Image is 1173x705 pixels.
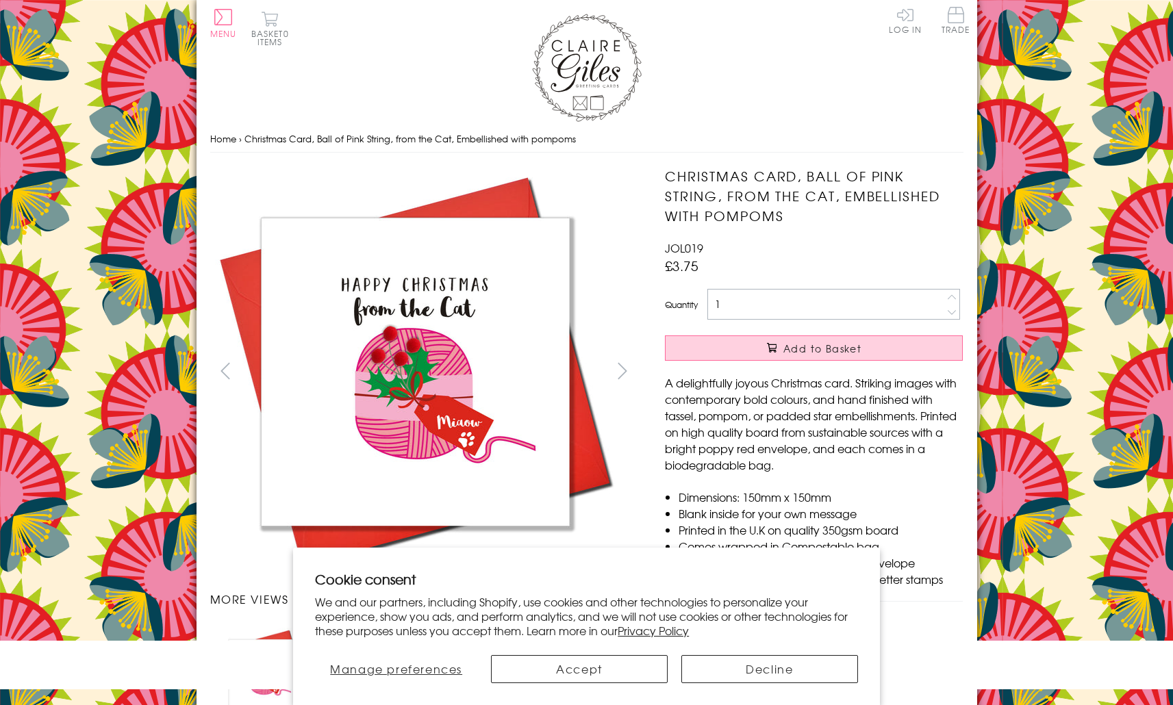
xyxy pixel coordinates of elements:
span: JOL019 [665,240,703,256]
img: Claire Giles Greetings Cards [532,14,642,122]
label: Quantity [665,298,698,311]
img: Christmas Card, Ball of Pink String, from the Cat, Embellished with pompoms [210,166,620,577]
p: A delightfully joyous Christmas card. Striking images with contemporary bold colours, and hand fi... [665,374,963,473]
li: Blank inside for your own message [679,505,963,522]
span: £3.75 [665,256,698,275]
button: prev [210,355,241,386]
span: 0 items [257,27,289,48]
li: Comes wrapped in Compostable bag [679,538,963,554]
button: Basket0 items [251,11,289,46]
a: Trade [942,7,970,36]
span: › [239,132,242,145]
button: Menu [210,9,237,38]
h3: More views [210,591,638,607]
button: Manage preferences [315,655,477,683]
span: Christmas Card, Ball of Pink String, from the Cat, Embellished with pompoms [244,132,576,145]
nav: breadcrumbs [210,125,963,153]
h2: Cookie consent [315,569,858,589]
a: Privacy Policy [618,622,689,639]
button: Add to Basket [665,335,963,361]
span: Trade [942,7,970,34]
span: Menu [210,27,237,40]
a: Log In [889,7,922,34]
img: Christmas Card, Ball of Pink String, from the Cat, Embellished with pompoms [638,166,1048,577]
span: Add to Basket [783,342,861,355]
button: next [607,355,638,386]
p: We and our partners, including Shopify, use cookies and other technologies to personalize your ex... [315,595,858,637]
a: Home [210,132,236,145]
li: Printed in the U.K on quality 350gsm board [679,522,963,538]
li: Dimensions: 150mm x 150mm [679,489,963,505]
h1: Christmas Card, Ball of Pink String, from the Cat, Embellished with pompoms [665,166,963,225]
button: Accept [491,655,668,683]
span: Manage preferences [330,661,462,677]
button: Decline [681,655,858,683]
